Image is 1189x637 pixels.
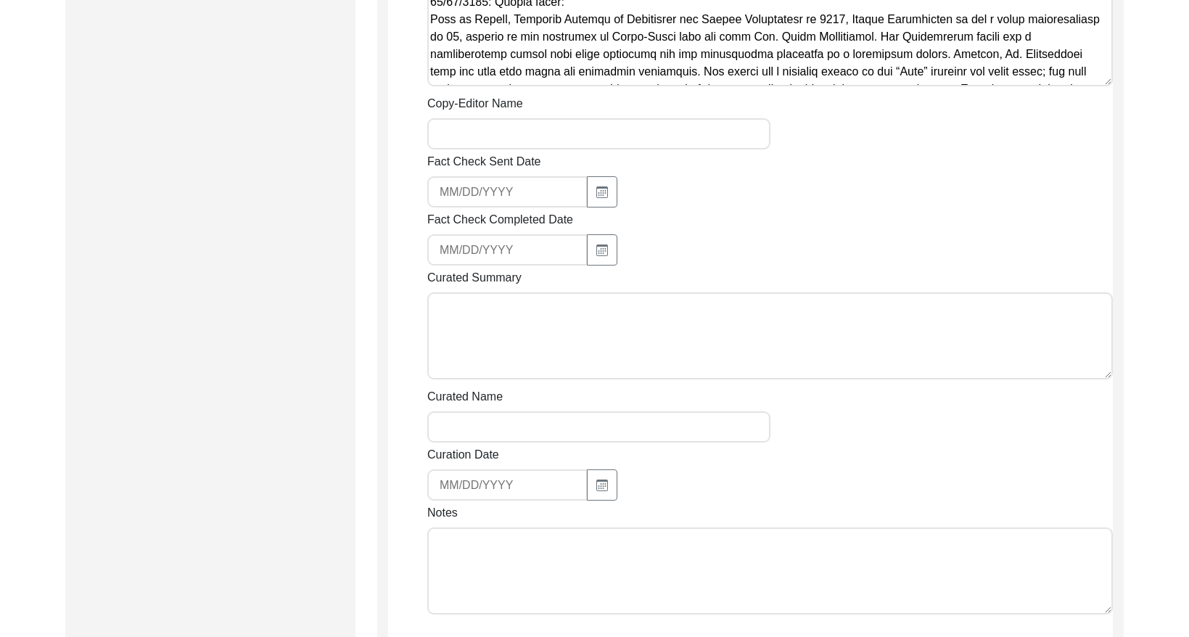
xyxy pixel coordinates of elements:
label: Fact Check Completed Date [427,211,573,229]
input: MM/DD/YYYY [427,234,588,266]
label: Curated Name [427,388,503,406]
input: MM/DD/YYYY [427,176,588,207]
label: Curated Summary [427,269,522,287]
label: Copy-Editor Name [427,95,523,112]
label: Fact Check Sent Date [427,153,541,170]
label: Curation Date [427,446,499,464]
label: Notes [427,504,458,522]
input: MM/DD/YYYY [427,469,588,501]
